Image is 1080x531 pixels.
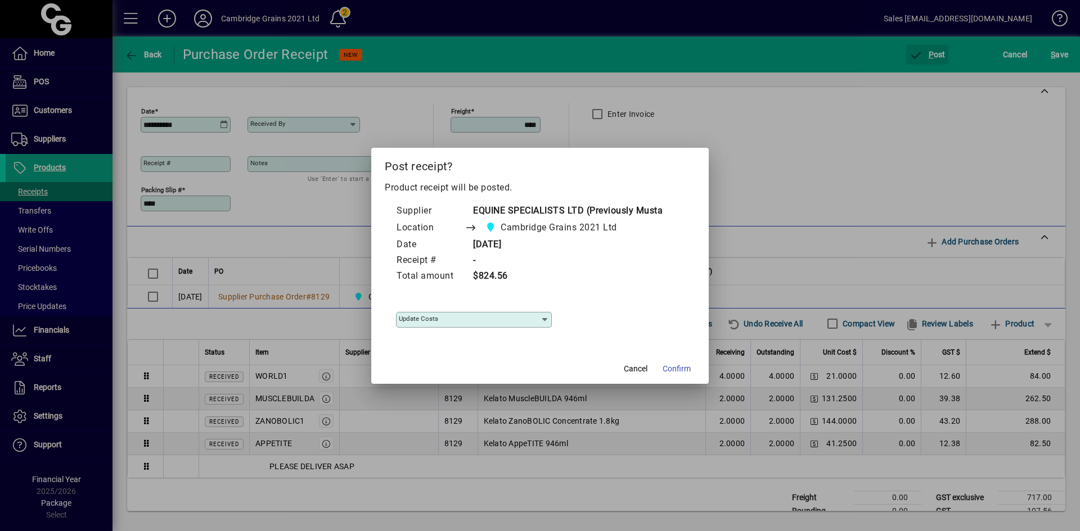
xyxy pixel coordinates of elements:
[399,315,438,323] mat-label: Update costs
[658,359,695,379] button: Confirm
[618,359,654,379] button: Cancel
[465,203,663,219] td: EQUINE SPECIALISTS LTD (Previously Musta
[385,181,695,194] p: Product receipt will be posted.
[624,363,647,375] span: Cancel
[482,220,622,235] span: Cambridge Grains 2021 Ltd
[396,269,465,284] td: Total amount
[396,253,465,269] td: Receipt #
[396,219,465,237] td: Location
[396,203,465,219] td: Supplier
[396,237,465,253] td: Date
[465,253,663,269] td: -
[501,221,617,234] span: Cambridge Grains 2021 Ltd
[371,148,709,180] h2: Post receipt?
[663,363,691,375] span: Confirm
[465,269,663,284] td: $824.56
[465,237,663,253] td: [DATE]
